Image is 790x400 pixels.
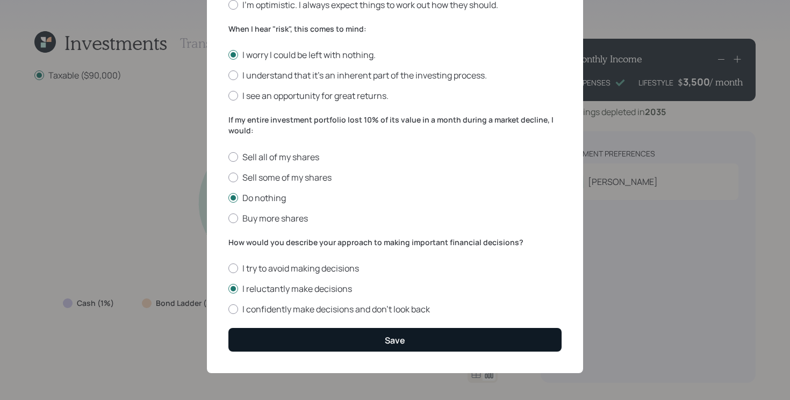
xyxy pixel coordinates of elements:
[228,115,562,135] label: If my entire investment portfolio lost 10% of its value in a month during a market decline, I would:
[228,303,562,315] label: I confidently make decisions and don’t look back
[228,49,562,61] label: I worry I could be left with nothing.
[228,69,562,81] label: I understand that it’s an inherent part of the investing process.
[228,237,562,248] label: How would you describe your approach to making important financial decisions?
[228,151,562,163] label: Sell all of my shares
[228,172,562,183] label: Sell some of my shares
[228,262,562,274] label: I try to avoid making decisions
[228,192,562,204] label: Do nothing
[228,283,562,295] label: I reluctantly make decisions
[228,24,562,34] label: When I hear "risk", this comes to mind:
[228,328,562,351] button: Save
[228,90,562,102] label: I see an opportunity for great returns.
[385,334,405,346] div: Save
[228,212,562,224] label: Buy more shares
